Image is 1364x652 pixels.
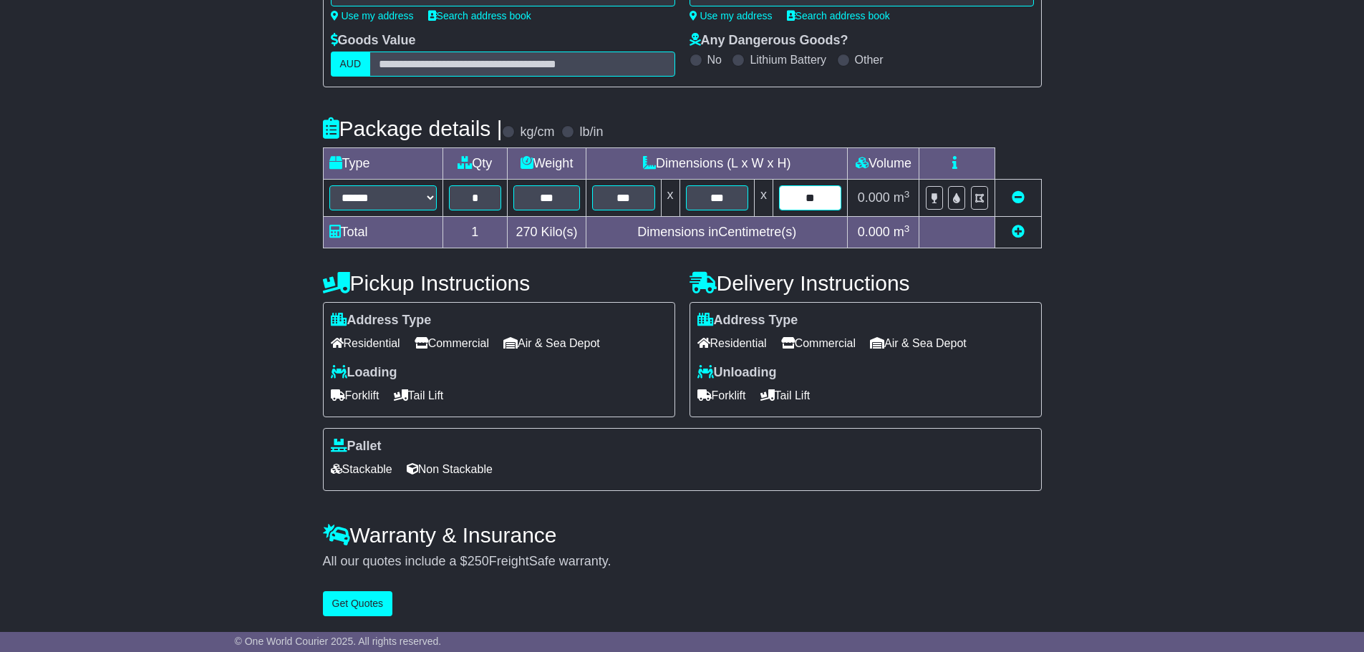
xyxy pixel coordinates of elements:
[904,223,910,234] sup: 3
[235,636,442,647] span: © One World Courier 2025. All rights reserved.
[855,53,884,67] label: Other
[697,365,777,381] label: Unloading
[331,439,382,454] label: Pallet
[848,148,919,180] td: Volume
[331,332,400,354] span: Residential
[323,271,675,295] h4: Pickup Instructions
[331,52,371,77] label: AUD
[503,332,600,354] span: Air & Sea Depot
[468,554,489,568] span: 250
[697,313,798,329] label: Address Type
[407,458,493,480] span: Non Stackable
[787,10,890,21] a: Search address book
[442,217,508,248] td: 1
[690,271,1042,295] h4: Delivery Instructions
[586,217,848,248] td: Dimensions in Centimetre(s)
[586,148,848,180] td: Dimensions (L x W x H)
[323,117,503,140] h4: Package details |
[323,554,1042,570] div: All our quotes include a $ FreightSafe warranty.
[394,384,444,407] span: Tail Lift
[415,332,489,354] span: Commercial
[894,225,910,239] span: m
[323,523,1042,547] h4: Warranty & Insurance
[781,332,856,354] span: Commercial
[707,53,722,67] label: No
[1012,225,1025,239] a: Add new item
[323,217,442,248] td: Total
[858,225,890,239] span: 0.000
[579,125,603,140] label: lb/in
[1012,190,1025,205] a: Remove this item
[661,180,679,217] td: x
[760,384,811,407] span: Tail Lift
[690,10,773,21] a: Use my address
[331,10,414,21] a: Use my address
[331,33,416,49] label: Goods Value
[516,225,538,239] span: 270
[697,332,767,354] span: Residential
[520,125,554,140] label: kg/cm
[331,313,432,329] label: Address Type
[508,217,586,248] td: Kilo(s)
[754,180,773,217] td: x
[442,148,508,180] td: Qty
[323,148,442,180] td: Type
[697,384,746,407] span: Forklift
[870,332,967,354] span: Air & Sea Depot
[904,189,910,200] sup: 3
[331,365,397,381] label: Loading
[894,190,910,205] span: m
[690,33,848,49] label: Any Dangerous Goods?
[331,384,379,407] span: Forklift
[858,190,890,205] span: 0.000
[331,458,392,480] span: Stackable
[508,148,586,180] td: Weight
[428,10,531,21] a: Search address book
[323,591,393,616] button: Get Quotes
[750,53,826,67] label: Lithium Battery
